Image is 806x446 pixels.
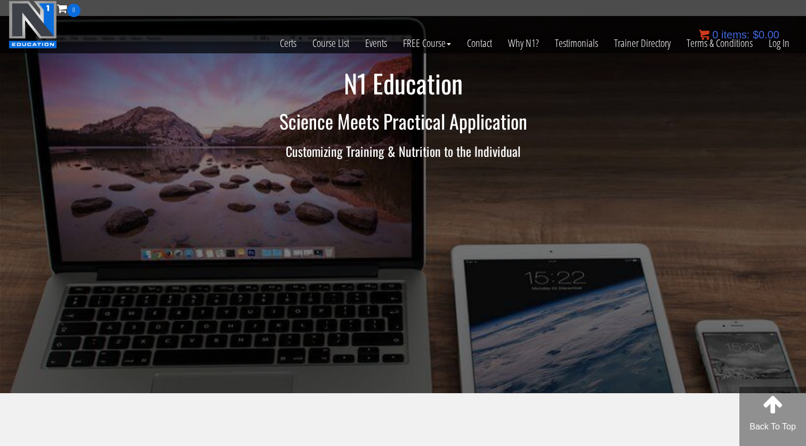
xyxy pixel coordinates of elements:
a: Course List [304,17,357,69]
span: 0 [712,29,718,41]
a: Trainer Directory [606,17,679,69]
a: 0 items: $0.00 [699,29,779,41]
a: Events [357,17,395,69]
a: Log In [761,17,797,69]
bdi: 0.00 [753,29,779,41]
a: Terms & Conditions [679,17,761,69]
a: Contact [459,17,500,69]
span: items: [721,29,749,41]
h3: Customizing Training & Nutrition to the Individual [91,144,715,158]
h2: Science Meets Practical Application [91,110,715,132]
a: Testimonials [547,17,606,69]
a: Why N1? [500,17,547,69]
span: $ [753,29,759,41]
img: n1-education [9,1,57,49]
img: icon11.png [699,29,710,40]
a: 0 [57,1,80,15]
span: 0 [67,4,80,17]
a: Certs [272,17,304,69]
a: FREE Course [395,17,459,69]
h1: N1 Education [91,69,715,98]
